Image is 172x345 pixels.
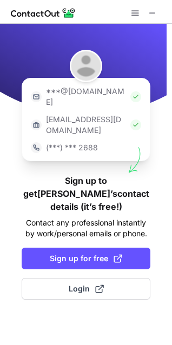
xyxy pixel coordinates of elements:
[22,278,150,300] button: Login
[31,91,42,102] img: https://contactout.com/extension/app/static/media/login-email-icon.f64bce713bb5cd1896fef81aa7b14a...
[11,6,76,19] img: ContactOut v5.3.10
[130,120,141,130] img: Check Icon
[50,253,122,264] span: Sign up for free
[69,283,104,294] span: Login
[46,86,126,108] p: ***@[DOMAIN_NAME]
[46,114,126,136] p: [EMAIL_ADDRESS][DOMAIN_NAME]
[22,174,150,213] h1: Sign up to get [PERSON_NAME]’s contact details (it’s free!)
[70,50,102,82] img: Tommy Wong
[31,120,42,130] img: https://contactout.com/extension/app/static/media/login-work-icon.638a5007170bc45168077fde17b29a1...
[22,217,150,239] p: Contact any professional instantly by work/personal emails or phone.
[130,91,141,102] img: Check Icon
[22,248,150,269] button: Sign up for free
[31,142,42,153] img: https://contactout.com/extension/app/static/media/login-phone-icon.bacfcb865e29de816d437549d7f4cb...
